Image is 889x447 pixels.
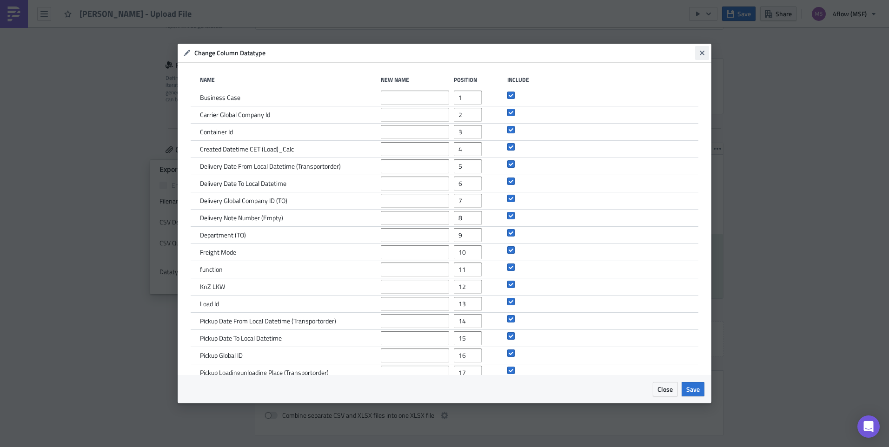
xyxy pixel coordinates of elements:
span: Department (TO) [200,231,246,239]
span: Pickup Date From Local Datetime (Transportorder) [200,317,336,325]
span: KnZ LKW [200,283,225,291]
div: Name [200,76,376,83]
span: Delivery Date From Local Datetime (Transportorder) [200,162,341,171]
button: Close [695,46,709,60]
span: function [200,265,223,274]
span: Load Id [200,300,219,308]
div: Open Intercom Messenger [857,415,880,438]
span: Business Case [200,93,240,102]
span: Container Id [200,128,233,136]
span: Delivery Note Number (Empty) [200,214,283,222]
div: Position [454,76,503,83]
span: Freight Mode [200,248,236,256]
span: Save [686,384,700,394]
button: Save [682,382,704,396]
span: Pickup Date To Local Datetime [200,334,282,342]
span: Pickup Loadingunloading Place (Transportorder) [200,368,329,377]
h6: Change Column Datatype [194,49,695,57]
span: Delivery Date To Local Datetime [200,179,286,188]
span: Carrier Global Company Id [200,111,270,119]
div: Include [507,76,532,83]
div: New Name [381,76,449,83]
span: Created Datetime CET (Load)_Calc [200,145,294,153]
span: Delivery Global Company ID (TO) [200,197,287,205]
span: Pickup Global ID [200,351,243,360]
span: Close [657,384,673,394]
button: Close [653,382,677,396]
